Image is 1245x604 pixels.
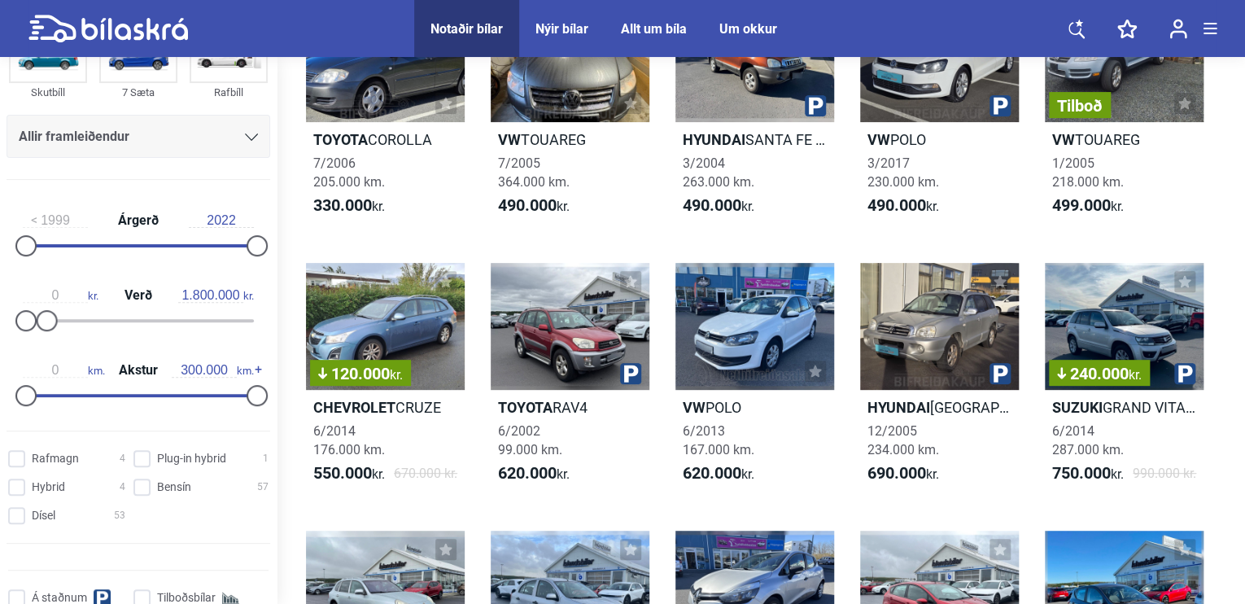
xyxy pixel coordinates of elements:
span: 57 [257,479,269,496]
img: parking.png [1174,363,1195,384]
b: Suzuki [1052,399,1103,416]
span: kr. [498,464,570,484]
b: Chevrolet [313,399,395,416]
div: Skutbíll [9,83,87,102]
a: Allt um bíla [621,21,687,37]
span: kr. [867,464,939,484]
span: kr. [313,464,385,484]
b: Hyundai [867,399,930,416]
h2: POLO [860,130,1019,149]
span: kr. [498,196,570,216]
span: 1/2005 218.000 km. [1052,155,1124,190]
b: Toyota [313,131,368,148]
img: parking.png [620,363,641,384]
span: 670.000 kr. [394,464,457,484]
span: Rafmagn [32,450,79,467]
h2: CRUZE [306,398,465,417]
span: 6/2014 287.000 km. [1052,423,1124,457]
h2: GRAND VITARA [1045,398,1203,417]
span: kr. [390,367,403,383]
span: Dísel [32,507,55,524]
h2: RAV4 [491,398,649,417]
b: VW [867,131,890,148]
h2: SANTA FE 2,7 V6 [675,130,834,149]
span: 6/2014 176.000 km. [313,423,385,457]
span: kr. [313,196,385,216]
span: Plug-in hybrid [157,450,226,467]
b: 330.000 [313,195,372,215]
span: 12/2005 234.000 km. [867,423,939,457]
b: 490.000 [867,195,926,215]
a: ToyotaRAV46/200299.000 km.620.000kr. [491,263,649,498]
a: Um okkur [719,21,777,37]
b: 690.000 [867,463,926,483]
b: 490.000 [683,195,741,215]
span: 7/2006 205.000 km. [313,155,385,190]
b: VW [683,399,705,416]
b: 490.000 [498,195,557,215]
b: 620.000 [683,463,741,483]
span: Akstur [115,364,162,377]
img: user-login.svg [1169,19,1187,39]
b: 550.000 [313,463,372,483]
h2: TOUAREG [491,130,649,149]
h2: [GEOGRAPHIC_DATA] [860,398,1019,417]
span: 3/2004 263.000 km. [683,155,754,190]
b: VW [1052,131,1075,148]
b: Toyota [498,399,553,416]
span: Árgerð [114,214,163,227]
span: km. [172,363,254,378]
span: 6/2002 99.000 km. [498,423,562,457]
a: 240.000kr.SuzukiGRAND VITARA6/2014287.000 km.750.000kr.990.000 kr. [1045,263,1203,498]
span: kr. [683,464,754,484]
span: Bensín [157,479,191,496]
a: VWPOLO6/2013167.000 km.620.000kr. [675,263,834,498]
a: Nýir bílar [535,21,588,37]
b: Hyundai [683,131,745,148]
span: kr. [1129,367,1142,383]
span: Allir framleiðendur [19,125,129,148]
img: parking.png [989,363,1011,384]
div: Rafbíll [190,83,268,102]
span: 120.000 [318,365,403,382]
span: 990.000 kr. [1133,464,1196,484]
span: 1 [263,450,269,467]
span: 7/2005 364.000 km. [498,155,570,190]
h2: POLO [675,398,834,417]
a: 120.000kr.ChevroletCRUZE6/2014176.000 km.550.000kr.670.000 kr. [306,263,465,498]
span: kr. [867,196,939,216]
span: 6/2013 167.000 km. [683,423,754,457]
b: 750.000 [1052,463,1111,483]
span: 53 [114,507,125,524]
span: kr. [1052,196,1124,216]
div: 7 Sæta [99,83,177,102]
span: 3/2017 230.000 km. [867,155,939,190]
span: kr. [683,196,754,216]
img: parking.png [989,95,1011,116]
b: 499.000 [1052,195,1111,215]
span: Verð [120,289,156,302]
b: 620.000 [498,463,557,483]
h2: COROLLA [306,130,465,149]
img: parking.png [805,95,826,116]
b: VW [498,131,521,148]
a: Hyundai[GEOGRAPHIC_DATA]12/2005234.000 km.690.000kr. [860,263,1019,498]
a: Notaðir bílar [430,21,503,37]
span: 4 [120,479,125,496]
span: kr. [178,288,254,303]
h2: TOUAREG [1045,130,1203,149]
span: kr. [1052,464,1124,484]
span: 240.000 [1057,365,1142,382]
span: Hybrid [32,479,65,496]
span: km. [23,363,105,378]
span: Tilboð [1057,98,1103,114]
span: 4 [120,450,125,467]
span: kr. [23,288,98,303]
